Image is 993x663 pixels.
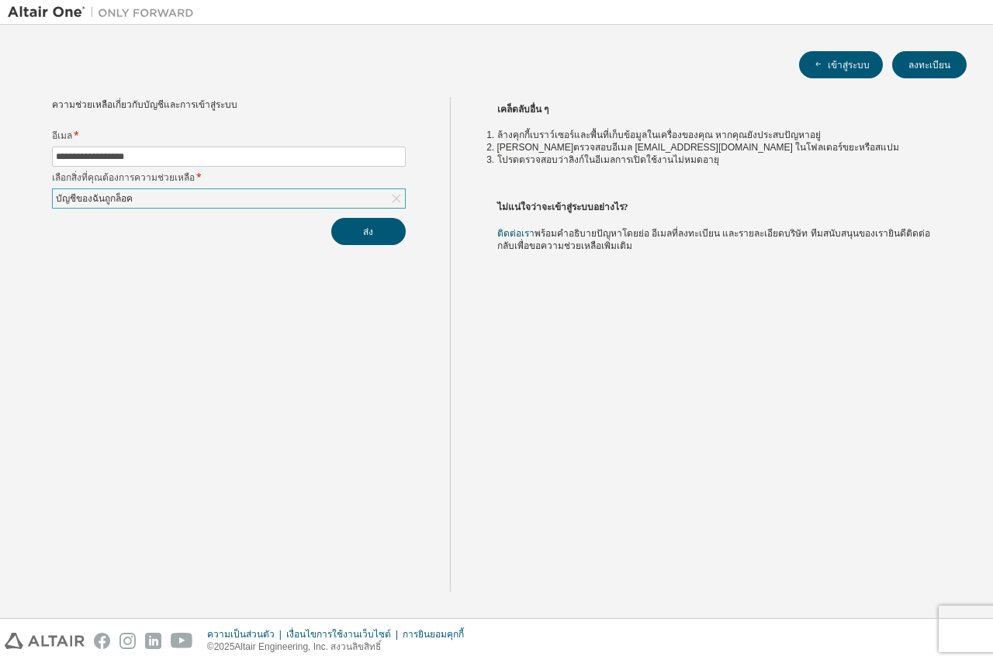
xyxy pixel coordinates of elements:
font: เลือกสิ่งที่คุณต้องการความช่วยเหลือ [52,171,195,184]
font: พร้อมคำอธิบายปัญหาโดยย่อ อีเมลที่ลงทะเบียน และรายละเอียดบริษัท ทีมสนับสนุนของเรายินดีติดต่อกลับเพ... [497,228,930,251]
font: เงื่อนไขการใช้งานเว็บไซต์ [286,629,391,640]
button: เข้าสู่ระบบ [799,51,883,78]
font: 2025 [214,641,235,652]
font: [PERSON_NAME]ตรวจสอบอีเมล [EMAIL_ADDRESS][DOMAIN_NAME] ในโฟลเดอร์ขยะหรือสแปม [497,142,900,153]
img: อัลแตร์วัน [8,5,202,20]
button: ส่ง [331,218,406,245]
button: ลงทะเบียน [892,51,967,78]
img: instagram.svg [119,633,136,649]
font: ความช่วยเหลือเกี่ยวกับบัญชีและการเข้าสู่ระบบ [52,99,237,110]
font: โปรดตรวจสอบว่าลิงก์ในอีเมลการเปิดใช้งานไม่หมดอายุ [497,154,719,165]
font: ไม่แน่ใจว่าจะเข้าสู่ระบบอย่างไร? [497,202,628,212]
div: บัญชีของฉันถูกล็อค [53,189,405,208]
img: linkedin.svg [145,633,161,649]
font: ส่ง [363,225,373,238]
font: เคล็ดลับอื่น ๆ [497,104,548,115]
font: เข้าสู่ระบบ [828,58,870,71]
font: Altair Engineering, Inc. สงวนลิขสิทธิ์ [234,641,381,652]
font: บัญชีของฉันถูกล็อค [56,193,133,204]
img: altair_logo.svg [5,633,85,649]
font: ล้างคุกกี้เบราว์เซอร์และพื้นที่เก็บข้อมูลในเครื่องของคุณ หากคุณยังประสบปัญหาอยู่ [497,129,821,140]
font: ความเป็นส่วนตัว [207,629,275,640]
font: ลงทะเบียน [908,58,950,71]
a: ติดต่อเรา [497,228,535,239]
font: อีเมล [52,129,72,142]
font: © [207,641,214,652]
img: facebook.svg [94,633,110,649]
font: การยินยอมคุกกี้ [403,629,464,640]
img: youtube.svg [171,633,193,649]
